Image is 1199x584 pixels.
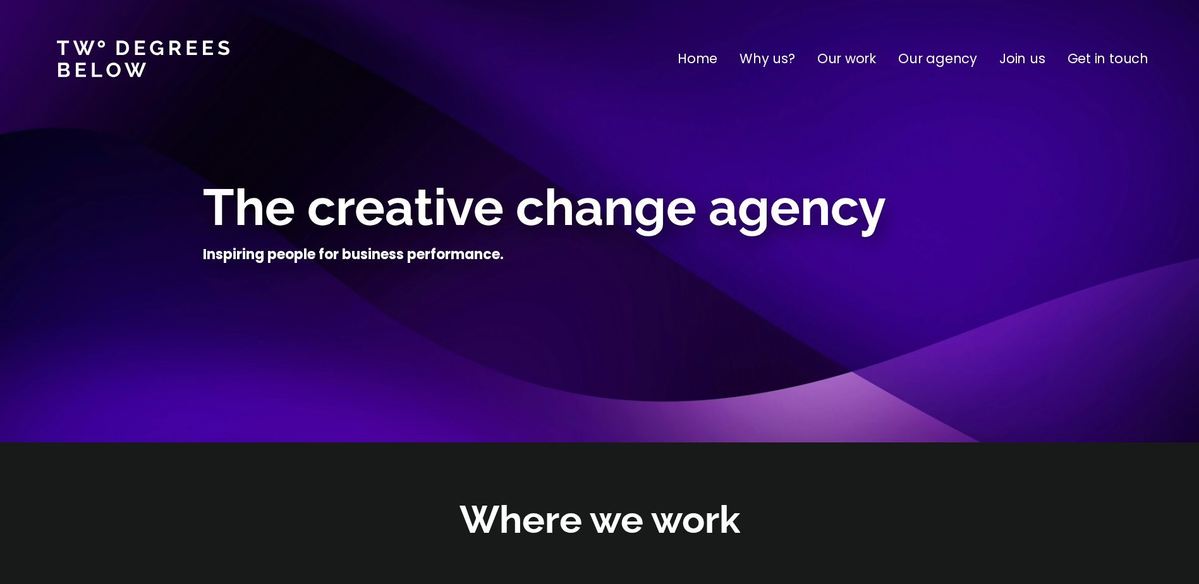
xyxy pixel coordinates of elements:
h4: Inspiring people for business performance. [203,245,504,264]
span: The creative change agency [203,178,886,237]
span: Read our . [971,489,1143,519]
a: Our agency [898,49,977,69]
h6: We're smart cookies… [971,434,1174,453]
a: Our work [817,49,876,69]
a: Cookie policy [971,504,1038,519]
a: Why us? [739,49,795,69]
a: Join us [999,49,1045,69]
h2: Where we work [460,494,740,545]
a: Home [678,49,717,69]
p: We use cookies to improve your experience by analysing our website traffic and performance. [971,459,1174,520]
a: Get in touch [1068,49,1148,69]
